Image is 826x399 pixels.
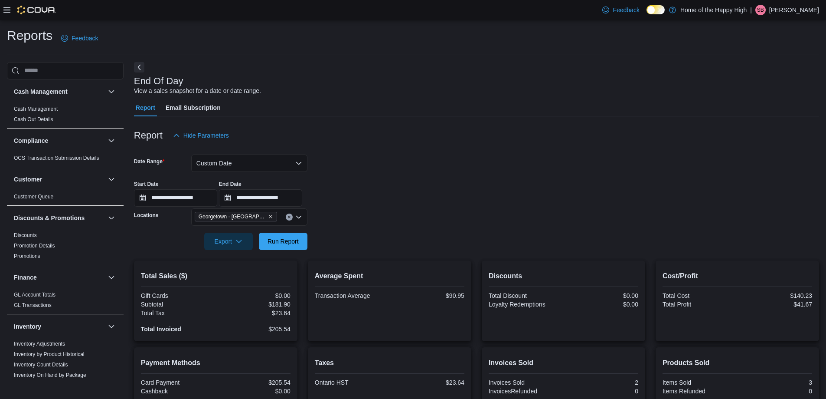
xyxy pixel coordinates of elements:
[14,106,58,112] span: Cash Management
[7,230,124,265] div: Discounts & Promotions
[14,273,104,282] button: Finance
[14,253,40,259] a: Promotions
[204,233,253,250] button: Export
[14,372,86,378] a: Inventory On Hand by Package
[217,379,291,386] div: $205.54
[14,322,41,331] h3: Inventory
[663,271,812,281] h2: Cost/Profit
[106,213,117,223] button: Discounts & Promotions
[7,27,52,44] h1: Reports
[14,340,65,347] span: Inventory Adjustments
[739,301,812,308] div: $41.67
[489,379,562,386] div: Invoices Sold
[259,233,307,250] button: Run Report
[217,326,291,333] div: $205.54
[489,358,638,368] h2: Invoices Sold
[565,379,638,386] div: 2
[663,292,736,299] div: Total Cost
[739,379,812,386] div: 3
[315,292,388,299] div: Transaction Average
[739,388,812,395] div: 0
[489,388,562,395] div: InvoicesRefunded
[170,127,232,144] button: Hide Parameters
[489,292,562,299] div: Total Discount
[14,136,104,145] button: Compliance
[14,136,48,145] h3: Compliance
[613,6,639,14] span: Feedback
[14,362,68,368] a: Inventory Count Details
[106,272,117,283] button: Finance
[315,379,388,386] div: Ontario HST
[663,379,736,386] div: Items Sold
[755,5,766,15] div: Savio Bassil
[14,341,65,347] a: Inventory Adjustments
[391,292,464,299] div: $90.95
[14,155,99,161] a: OCS Transaction Submission Details
[134,189,217,207] input: Press the down key to open a popover containing a calendar.
[106,135,117,146] button: Compliance
[14,253,40,260] span: Promotions
[14,232,37,239] span: Discounts
[134,158,165,165] label: Date Range
[134,212,159,219] label: Locations
[489,301,562,308] div: Loyalty Redemptions
[134,86,261,96] div: View a sales snapshot for a date or date range.
[141,379,214,386] div: Card Payment
[14,302,52,309] span: GL Transactions
[565,388,638,395] div: 0
[295,214,302,221] button: Open list of options
[739,292,812,299] div: $140.23
[663,358,812,368] h2: Products Sold
[183,131,229,140] span: Hide Parameters
[7,153,124,167] div: Compliance
[58,30,101,47] a: Feedback
[14,175,104,184] button: Customer
[14,243,55,249] a: Promotion Details
[750,5,752,15] p: |
[680,5,747,15] p: Home of the Happy High
[14,351,85,357] a: Inventory by Product Historical
[14,116,53,123] span: Cash Out Details
[14,175,42,184] h3: Customer
[646,5,665,14] input: Dark Mode
[134,181,159,188] label: Start Date
[14,87,104,96] button: Cash Management
[268,214,273,219] button: Remove Georgetown - Mountainview - Fire & Flower from selection in this group
[663,388,736,395] div: Items Refunded
[14,322,104,331] button: Inventory
[14,361,68,368] span: Inventory Count Details
[217,310,291,317] div: $23.64
[14,273,37,282] h3: Finance
[14,155,99,162] span: OCS Transaction Submission Details
[72,34,98,43] span: Feedback
[136,99,155,116] span: Report
[217,388,291,395] div: $0.00
[14,87,68,96] h3: Cash Management
[286,214,293,221] button: Clear input
[106,174,117,185] button: Customer
[14,106,58,112] a: Cash Management
[134,76,183,86] h3: End Of Day
[315,271,464,281] h2: Average Spent
[489,271,638,281] h2: Discounts
[7,290,124,314] div: Finance
[14,232,37,238] a: Discounts
[769,5,819,15] p: [PERSON_NAME]
[315,358,464,368] h2: Taxes
[565,301,638,308] div: $0.00
[14,351,85,358] span: Inventory by Product Historical
[199,212,266,221] span: Georgetown - [GEOGRAPHIC_DATA] - Fire & Flower
[14,292,56,298] a: GL Account Totals
[14,194,53,200] a: Customer Queue
[14,302,52,308] a: GL Transactions
[141,301,214,308] div: Subtotal
[195,212,277,221] span: Georgetown - Mountainview - Fire & Flower
[7,191,124,205] div: Customer
[14,116,53,122] a: Cash Out Details
[217,301,291,308] div: $181.90
[166,99,221,116] span: Email Subscription
[663,301,736,308] div: Total Profit
[141,271,291,281] h2: Total Sales ($)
